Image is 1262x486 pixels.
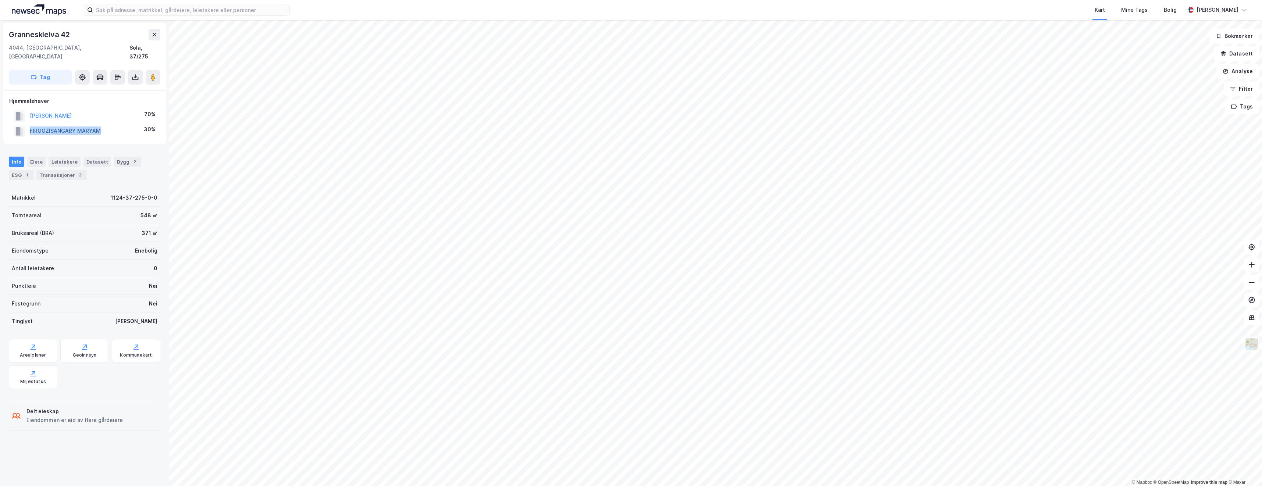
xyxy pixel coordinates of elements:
[73,352,97,358] div: Geoinnsyn
[1214,46,1259,61] button: Datasett
[12,246,49,255] div: Eiendomstype
[49,157,81,167] div: Leietakere
[1216,64,1259,79] button: Analyse
[12,264,54,273] div: Antall leietakere
[149,299,157,308] div: Nei
[9,43,129,61] div: 4044, [GEOGRAPHIC_DATA], [GEOGRAPHIC_DATA]
[1121,6,1148,14] div: Mine Tags
[12,4,66,15] img: logo.a4113a55bc3d86da70a041830d287a7e.svg
[83,157,111,167] div: Datasett
[76,171,84,179] div: 3
[1191,480,1227,485] a: Improve this map
[12,317,33,326] div: Tinglyst
[1154,480,1189,485] a: OpenStreetMap
[131,158,138,165] div: 2
[12,193,36,202] div: Matrikkel
[9,97,160,106] div: Hjemmelshaver
[1197,6,1238,14] div: [PERSON_NAME]
[144,125,156,134] div: 30%
[140,211,157,220] div: 548 ㎡
[12,299,40,308] div: Festegrunn
[115,317,157,326] div: [PERSON_NAME]
[1225,451,1262,486] iframe: Chat Widget
[93,4,289,15] input: Søk på adresse, matrikkel, gårdeiere, leietakere eller personer
[9,157,24,167] div: Info
[36,170,87,180] div: Transaksjoner
[20,352,46,358] div: Arealplaner
[1209,29,1259,43] button: Bokmerker
[1224,82,1259,96] button: Filter
[9,29,71,40] div: Granneskleiva 42
[1132,480,1152,485] a: Mapbox
[135,246,157,255] div: Enebolig
[144,110,156,119] div: 70%
[1225,451,1262,486] div: Kontrollprogram for chat
[1164,6,1177,14] div: Bolig
[1225,99,1259,114] button: Tags
[120,352,152,358] div: Kommunekart
[20,379,46,385] div: Miljøstatus
[142,229,157,237] div: 371 ㎡
[12,211,41,220] div: Tomteareal
[1245,337,1259,351] img: Z
[149,282,157,290] div: Nei
[154,264,157,273] div: 0
[27,157,46,167] div: Eiere
[9,170,33,180] div: ESG
[26,416,123,425] div: Eiendommen er eid av flere gårdeiere
[12,282,36,290] div: Punktleie
[1095,6,1105,14] div: Kart
[129,43,160,61] div: Sola, 37/275
[9,70,72,85] button: Tag
[26,407,123,416] div: Delt eieskap
[114,157,141,167] div: Bygg
[12,229,54,237] div: Bruksareal (BRA)
[111,193,157,202] div: 1124-37-275-0-0
[23,171,31,179] div: 1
